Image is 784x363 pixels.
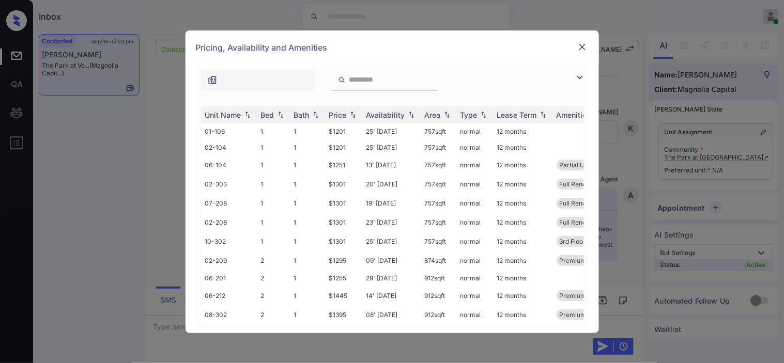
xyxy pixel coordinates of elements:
span: Premium Package... [560,311,619,319]
td: 757 sqft [421,155,456,175]
td: 19' [DATE] [362,194,421,213]
td: 12 months [493,270,552,286]
span: Premium Package... [560,257,619,264]
td: $1255 [325,270,362,286]
td: 757 sqft [421,232,456,251]
td: $1201 [325,139,362,155]
td: $1251 [325,155,362,175]
td: 20' [DATE] [362,175,421,194]
td: 1 [257,175,290,194]
td: 1 [290,194,325,213]
div: Amenities [557,111,591,119]
td: 12 months [493,251,552,270]
img: sorting [442,111,452,118]
td: 01-106 [201,123,257,139]
td: 12 months [493,232,552,251]
td: normal [456,286,493,305]
td: 757 sqft [421,139,456,155]
td: 1 [257,213,290,232]
td: 12 months [493,175,552,194]
td: 1 [290,270,325,286]
td: 757 sqft [421,175,456,194]
td: 08-302 [201,305,257,324]
img: close [577,42,588,52]
td: 912 sqft [421,286,456,305]
td: 06-104 [201,155,257,175]
img: sorting [311,111,321,118]
td: 874 sqft [421,251,456,270]
td: 25' [DATE] [362,139,421,155]
span: Full Renovation... [560,218,609,226]
div: Bed [261,111,274,119]
td: 1 [257,155,290,175]
td: 02-303 [201,175,257,194]
td: 1 [290,123,325,139]
img: icon-zuma [338,75,346,85]
td: 2 [257,270,290,286]
td: 07-208 [201,194,257,213]
td: 1 [290,305,325,324]
td: 1 [290,175,325,194]
td: normal [456,232,493,251]
td: 1 [290,155,325,175]
td: 08' [DATE] [362,305,421,324]
td: 12 months [493,194,552,213]
img: sorting [479,111,489,118]
td: 25' [DATE] [362,123,421,139]
td: 09' [DATE] [362,251,421,270]
img: sorting [242,111,253,118]
td: 912 sqft [421,305,456,324]
td: $1395 [325,305,362,324]
td: 1 [257,139,290,155]
td: 23' [DATE] [362,213,421,232]
td: 12 months [493,286,552,305]
td: 757 sqft [421,213,456,232]
td: normal [456,139,493,155]
td: 14' [DATE] [362,286,421,305]
td: 02-104 [201,139,257,155]
td: $1295 [325,251,362,270]
td: $1201 [325,123,362,139]
td: normal [456,155,493,175]
td: 12 months [493,305,552,324]
td: 02-208 [201,213,257,232]
span: Premium Package... [560,292,619,299]
td: 1 [290,286,325,305]
img: icon-zuma [207,75,218,85]
td: $1445 [325,286,362,305]
td: normal [456,270,493,286]
td: 25' [DATE] [362,232,421,251]
span: Full Renovation... [560,199,609,207]
td: 1 [290,139,325,155]
td: 12 months [493,139,552,155]
td: 12 months [493,123,552,139]
td: 1 [257,123,290,139]
td: 06-201 [201,270,257,286]
td: 13' [DATE] [362,155,421,175]
div: Type [460,111,478,119]
td: normal [456,305,493,324]
td: $1301 [325,175,362,194]
td: 1 [257,232,290,251]
div: Lease Term [497,111,537,119]
td: 2 [257,305,290,324]
td: 1 [257,194,290,213]
span: Full Renovation... [560,180,609,188]
td: normal [456,251,493,270]
img: sorting [538,111,548,118]
div: Availability [366,111,405,119]
td: normal [456,194,493,213]
td: 06-212 [201,286,257,305]
td: 757 sqft [421,194,456,213]
td: $1301 [325,194,362,213]
td: normal [456,123,493,139]
td: 757 sqft [421,123,456,139]
td: normal [456,213,493,232]
img: sorting [348,111,358,118]
td: 10-302 [201,232,257,251]
div: Price [329,111,347,119]
td: 29' [DATE] [362,270,421,286]
span: Partial Upgrade... [560,161,610,169]
td: 2 [257,251,290,270]
span: 3rd Floor [560,238,586,245]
